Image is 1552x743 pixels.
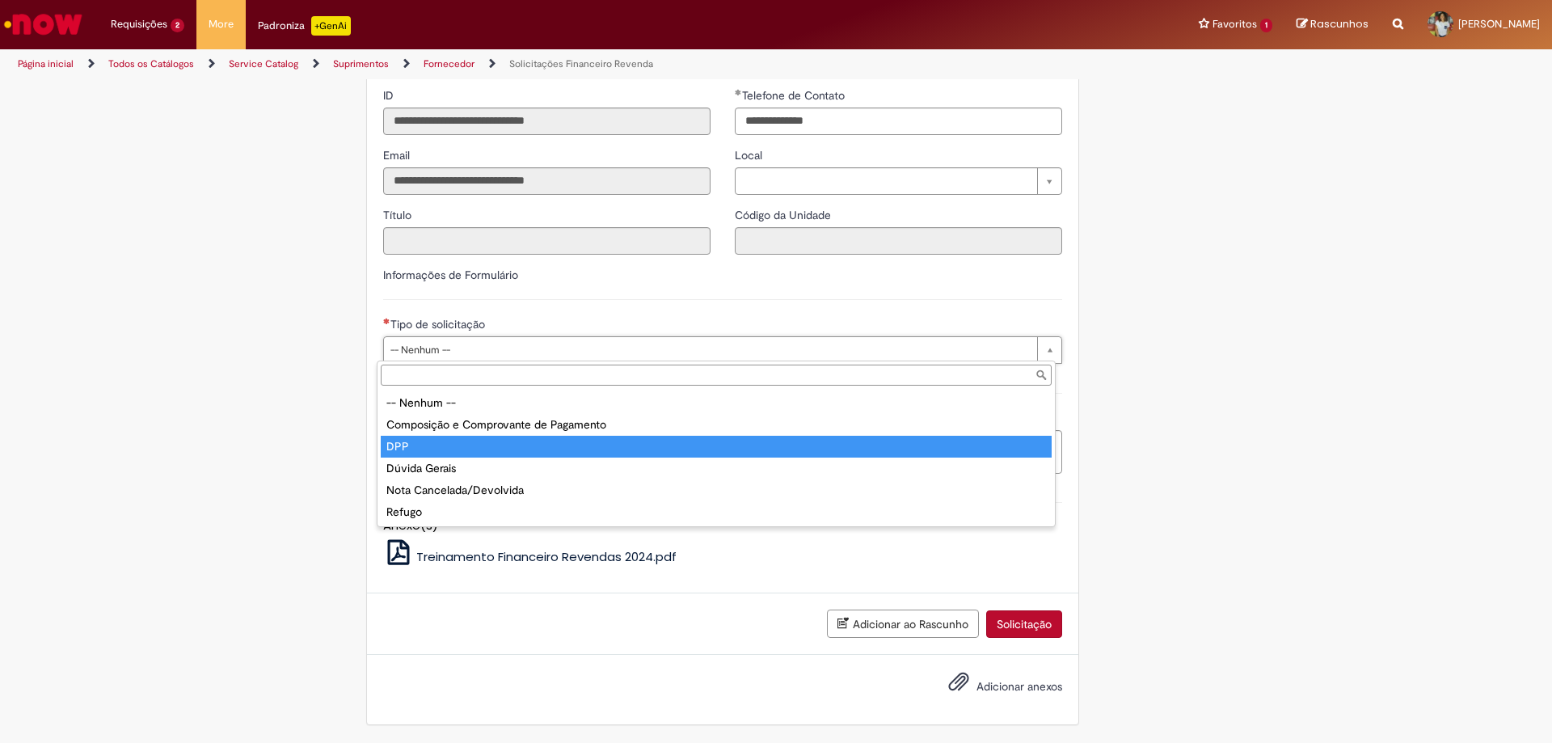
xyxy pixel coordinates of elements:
[381,458,1052,479] div: Dúvida Gerais
[381,479,1052,501] div: Nota Cancelada/Devolvida
[381,414,1052,436] div: Composição e Comprovante de Pagamento
[377,389,1055,526] ul: Tipo de solicitação
[381,501,1052,523] div: Refugo
[381,436,1052,458] div: DPP
[381,392,1052,414] div: -- Nenhum --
